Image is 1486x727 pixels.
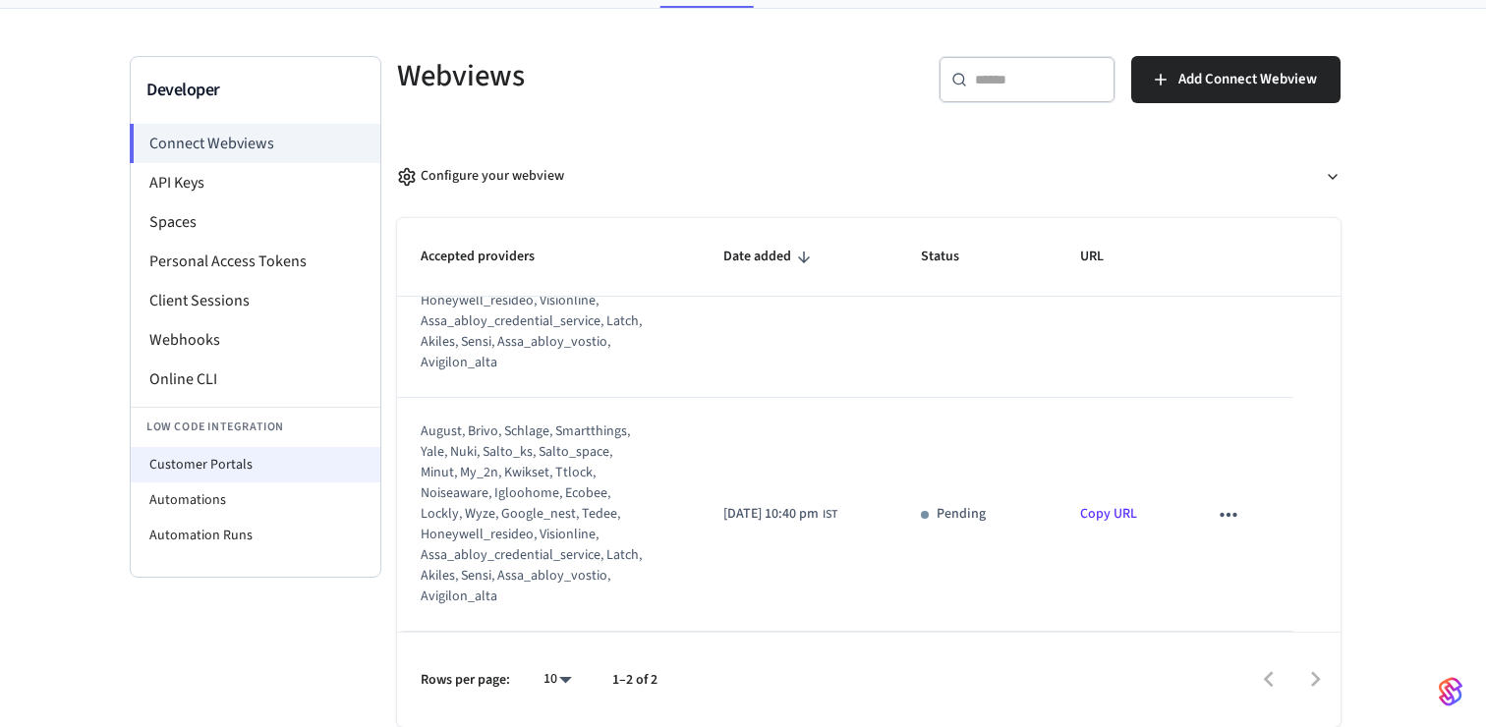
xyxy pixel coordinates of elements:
p: 1–2 of 2 [612,670,657,691]
h5: Webviews [397,56,857,96]
div: Asia/Calcutta [723,504,837,525]
span: Add Connect Webview [1178,67,1317,92]
div: Configure your webview [397,166,564,187]
div: august, brivo, schlage, smartthings, yale, nuki, salto_ks, salto_space, minut, my_2n, kwikset, tt... [421,421,651,607]
span: [DATE] 10:40 pm [723,504,819,525]
span: Accepted providers [421,242,560,272]
li: Online CLI [131,360,380,399]
table: sticky table [397,85,1341,632]
a: Copy URL [1080,504,1137,524]
li: Spaces [131,202,380,242]
span: Status [921,242,985,272]
li: Customer Portals [131,447,380,482]
li: Low Code Integration [131,407,380,447]
li: Webhooks [131,320,380,360]
span: URL [1080,242,1129,272]
li: Connect Webviews [130,124,380,163]
li: Automations [131,482,380,518]
button: Configure your webview [397,150,1341,202]
li: Client Sessions [131,281,380,320]
span: IST [823,506,837,524]
div: 10 [534,665,581,694]
li: Automation Runs [131,518,380,553]
button: Add Connect Webview [1131,56,1341,103]
li: Personal Access Tokens [131,242,380,281]
p: Rows per page: [421,670,510,691]
p: Pending [937,504,986,525]
img: SeamLogoGradient.69752ec5.svg [1439,676,1462,707]
h3: Developer [146,77,365,104]
span: Date added [723,242,817,272]
li: API Keys [131,163,380,202]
